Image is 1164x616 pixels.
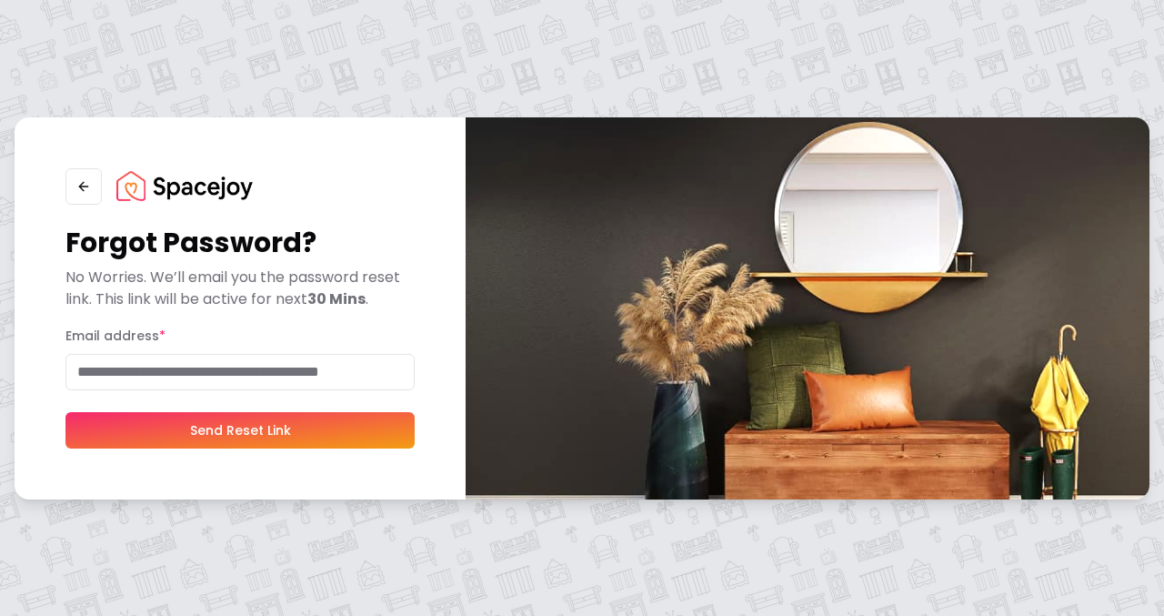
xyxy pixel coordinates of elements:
p: No Worries. We’ll email you the password reset link. This link will be active for next . [65,267,415,310]
label: Email address [65,327,166,345]
img: Spacejoy Logo [116,171,253,200]
h1: Forgot Password? [65,227,415,259]
button: Send Reset Link [65,412,415,449]
img: banner [466,117,1149,500]
b: 30 Mins [307,288,366,309]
